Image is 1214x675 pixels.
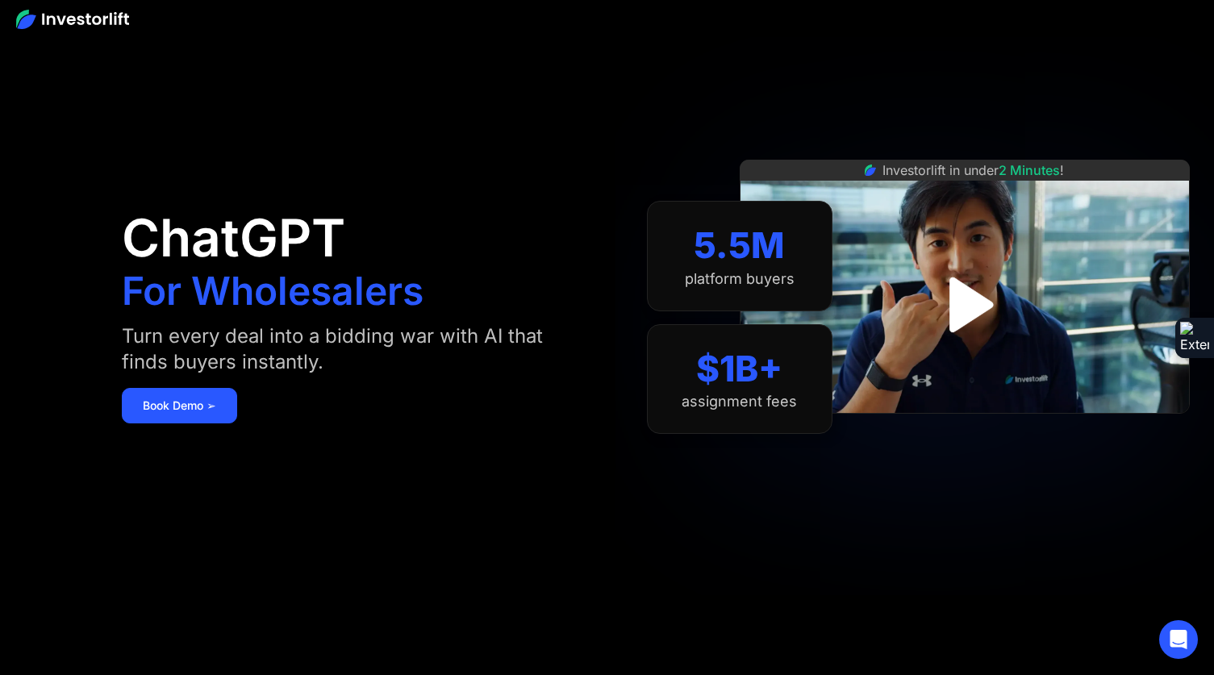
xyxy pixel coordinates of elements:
div: Open Intercom Messenger [1159,620,1198,659]
div: platform buyers [685,270,795,288]
img: Extension Icon [1180,322,1209,354]
div: Investorlift in under ! [882,160,1064,180]
span: 2 Minutes [999,162,1060,178]
div: 5.5M [694,224,785,267]
iframe: Customer reviews powered by Trustpilot [844,422,1086,441]
div: $1B+ [696,348,782,390]
h1: For Wholesalers [122,272,423,310]
h1: ChatGPT [122,212,345,264]
a: open lightbox [916,256,1013,353]
a: Book Demo ➢ [122,388,237,423]
div: assignment fees [682,393,797,410]
div: Turn every deal into a bidding war with AI that finds buyers instantly. [122,323,558,375]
